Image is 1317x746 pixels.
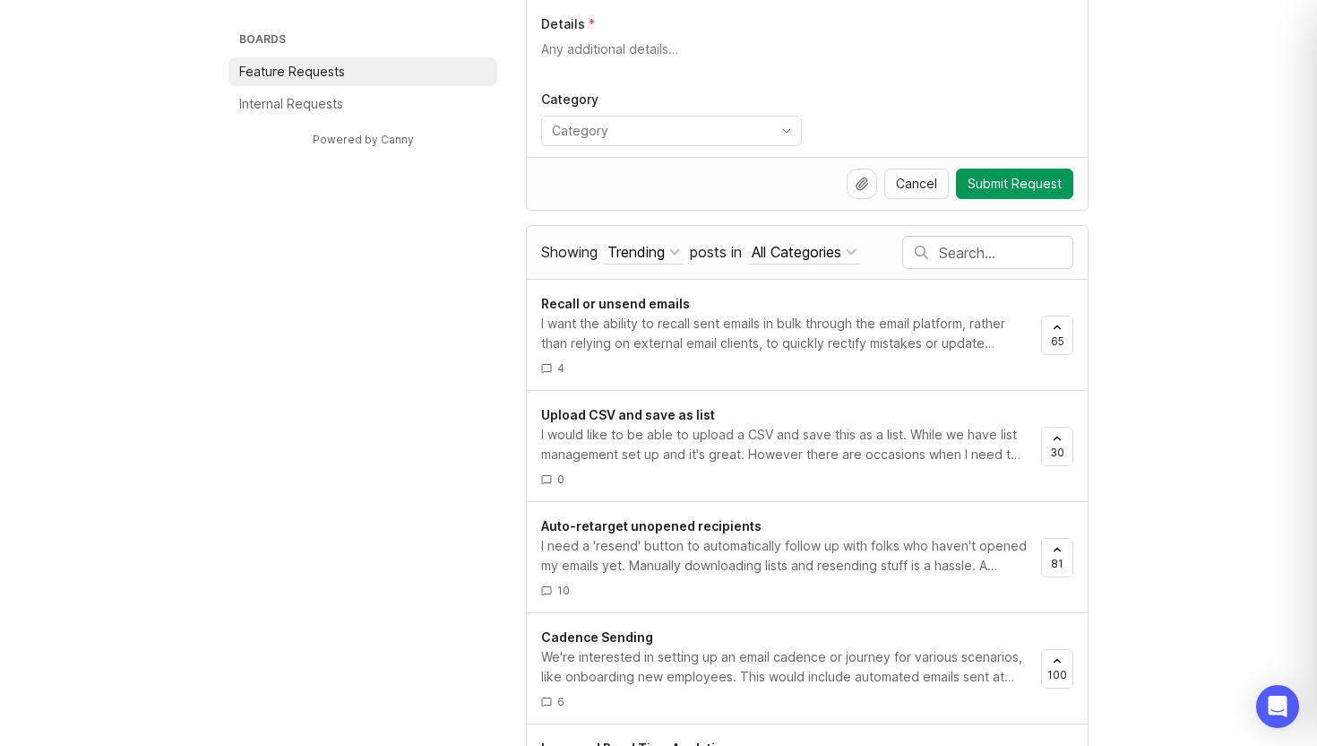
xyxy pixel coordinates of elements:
[541,91,802,108] p: Category
[557,360,564,376] span: 4
[541,629,653,645] span: Cadence Sending
[552,121,770,141] input: Category
[772,124,801,138] svg: toggle icon
[541,536,1027,576] div: I need a 'resend' button to automatically follow up with folks who haven't opened my emails yet. ...
[1041,649,1073,689] button: 100
[541,516,1041,598] a: Auto-retarget unopened recipientsI need a 'resend' button to automatically follow up with folks w...
[541,407,715,422] span: Upload CSV and save as list
[541,628,1041,709] a: Cadence SendingWe're interested in setting up an email cadence or journey for various scenarios, ...
[541,15,585,33] p: Details
[968,175,1062,193] span: Submit Request
[1041,316,1073,355] button: 65
[236,29,497,54] h3: Boards
[228,90,497,118] a: Internal Requests
[239,63,345,81] p: Feature Requests
[748,240,860,265] button: posts in
[604,240,684,265] button: Showing
[228,57,497,86] a: Feature Requests
[1051,334,1064,349] span: 65
[239,95,343,113] p: Internal Requests
[541,296,690,311] span: Recall or unsend emails
[557,472,564,487] span: 0
[541,40,1073,76] textarea: Details
[541,425,1027,464] div: I would like to be able to upload a CSV and save this as a list. While we have list management se...
[956,169,1073,199] button: Submit Request
[1041,538,1073,577] button: 81
[1047,667,1067,682] span: 100
[939,243,1072,263] input: Search…
[607,242,665,262] div: Trending
[1051,556,1063,571] span: 81
[896,175,937,193] span: Cancel
[752,242,841,262] div: All Categories
[1041,427,1073,466] button: 30
[1256,685,1299,728] div: Open Intercom Messenger
[541,518,762,533] span: Auto-retarget unopened recipients
[1050,445,1064,460] span: 30
[690,243,742,261] span: posts in
[541,405,1041,487] a: Upload CSV and save as listI would like to be able to upload a CSV and save this as a list. While...
[557,694,564,709] span: 6
[541,647,1027,687] div: We're interested in setting up an email cadence or journey for various scenarios, like onboarding...
[310,129,417,150] a: Powered by Canny
[541,314,1027,353] div: I want the ability to recall sent emails in bulk through the email platform, rather than relying ...
[541,243,598,261] span: Showing
[541,294,1041,376] a: Recall or unsend emailsI want the ability to recall sent emails in bulk through the email platfor...
[884,169,949,199] button: Cancel
[541,116,802,146] div: toggle menu
[557,583,570,598] span: 10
